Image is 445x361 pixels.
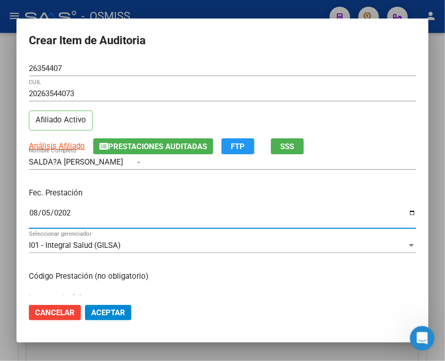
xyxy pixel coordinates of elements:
p: Afiliado Activo [29,111,93,131]
p: Fec. Prestación [29,187,416,199]
h2: Crear Item de Auditoria [29,31,416,50]
button: Prestaciones Auditadas [93,138,213,154]
iframe: Intercom live chat [410,326,435,351]
button: SSS [271,138,304,154]
span: Análisis Afiliado [29,141,85,151]
span: Prestaciones Auditadas [108,142,207,151]
span: FTP [231,142,245,151]
button: Aceptar [85,305,131,320]
button: Cancelar [29,305,81,320]
span: SSS [281,142,295,151]
button: FTP [221,138,254,154]
span: Aceptar [91,308,125,317]
p: Código Prestación (no obligatorio) [29,270,416,282]
span: Cancelar [35,308,75,317]
span: I01 - Integral Salud (GILSA) [29,241,121,250]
